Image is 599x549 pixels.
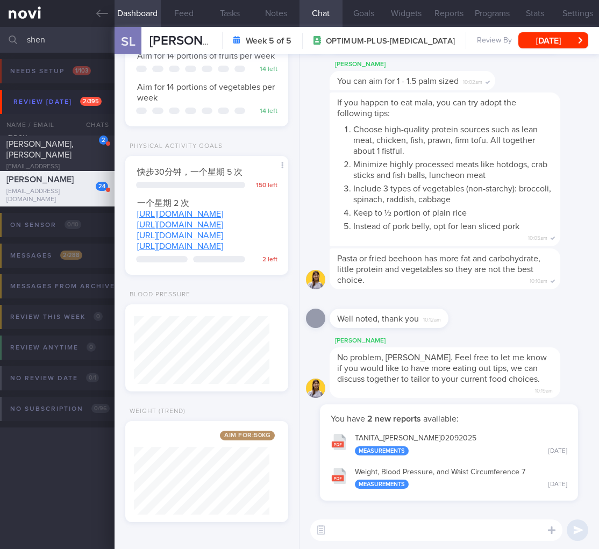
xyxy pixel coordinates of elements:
button: [DATE] [518,32,588,48]
span: Aim for: 50 kg [220,431,275,440]
span: OPTIMUM-PLUS-[MEDICAL_DATA] [326,36,455,47]
span: 10:02am [463,76,482,86]
div: [EMAIL_ADDRESS][DOMAIN_NAME] [6,188,108,204]
span: Aim for 14 portions of vegetables per week [137,83,275,102]
div: No subscription [8,402,112,416]
div: [PERSON_NAME] [330,58,527,71]
a: [URL][DOMAIN_NAME] [137,231,223,240]
div: Measurements [355,446,409,455]
span: 10:19am [535,384,553,395]
li: Choose high-quality protein sources such as lean meat, chicken, fish, prawn, firm tofu. All toget... [353,122,553,156]
li: Keep to ½ portion of plain rice [353,205,553,218]
div: Chats [72,114,115,136]
span: 一个星期 2 次 [137,199,189,208]
div: 2 left [251,256,277,264]
li: Minimize highly processed meats like hotdogs, crab sticks and fish balls, luncheon meat [353,156,553,181]
span: 10:05am [528,232,547,242]
div: Measurements [355,480,409,489]
span: [PERSON_NAME] [149,34,249,47]
div: Review this week [8,310,105,324]
span: 2 / 395 [80,97,102,106]
div: On sensor [8,218,84,232]
span: 10:10am [530,275,547,285]
span: [PERSON_NAME] [6,175,74,184]
span: 0 / 96 [91,404,110,413]
div: Messages from Archived [8,279,145,294]
a: [URL][DOMAIN_NAME] [137,242,223,251]
div: Needs setup [8,64,94,79]
span: You can aim for 1 - 1.5 palm sized [337,77,459,85]
span: 0 [87,343,96,352]
div: Review anytime [8,340,98,355]
div: Messages [8,248,85,263]
div: 2 [99,136,108,145]
div: 14 left [251,108,277,116]
span: 0 / 1 [86,373,99,382]
span: 2 / 288 [60,251,82,260]
div: [DATE] [548,447,567,455]
span: 0 [94,312,103,321]
span: 快步30分钟，一个星期 5 次 [137,168,243,176]
div: SL [108,20,148,62]
span: Review By [477,36,512,46]
p: You have available: [331,413,567,424]
div: Physical Activity Goals [125,142,223,151]
li: Include 3 types of vegetables (non-starchy): broccoli, spinach, raddish, cabbage [353,181,553,205]
div: Blood Pressure [125,291,190,299]
button: TANITA_[PERSON_NAME]02092025 Measurements [DATE] [325,427,573,461]
div: 24 [96,182,108,191]
div: [DATE] [548,481,567,489]
span: 0 / 10 [65,220,81,229]
div: [PERSON_NAME] [330,334,593,347]
span: If you happen to eat mala, you can try adopt the following tips: [337,98,516,118]
span: 1 / 103 [73,66,91,75]
div: Review [DATE] [11,95,104,109]
div: Weight, Blood Pressure, and Waist Circumference 7 [355,468,567,489]
div: Weight (Trend) [125,408,186,416]
span: No problem, [PERSON_NAME]. Feel free to let me know if you would like to have more eating out tip... [337,353,547,383]
span: Well noted, thank you [337,315,419,323]
a: [URL][DOMAIN_NAME] [137,210,223,218]
strong: 2 new reports [365,415,423,423]
div: 14 left [251,66,277,74]
div: 150 left [251,182,277,190]
div: TANITA_ [PERSON_NAME] 02092025 [355,434,567,455]
span: 10:12am [423,313,441,324]
span: Aim for 14 portions of fruits per week [137,52,275,60]
div: [EMAIL_ADDRESS][DOMAIN_NAME] [6,163,108,179]
li: Instead of pork belly, opt for lean sliced pork [353,218,553,232]
div: No review date [8,371,102,386]
button: Weight, Blood Pressure, and Waist Circumference 7 Measurements [DATE] [325,461,573,495]
span: Pasta or fried beehoon has more fat and carbohydrate, little protein and vegetables so they are n... [337,254,540,284]
a: [URL][DOMAIN_NAME] [137,220,223,229]
span: Quek [PERSON_NAME], [PERSON_NAME] [6,129,74,159]
strong: Week 5 of 5 [246,35,291,46]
